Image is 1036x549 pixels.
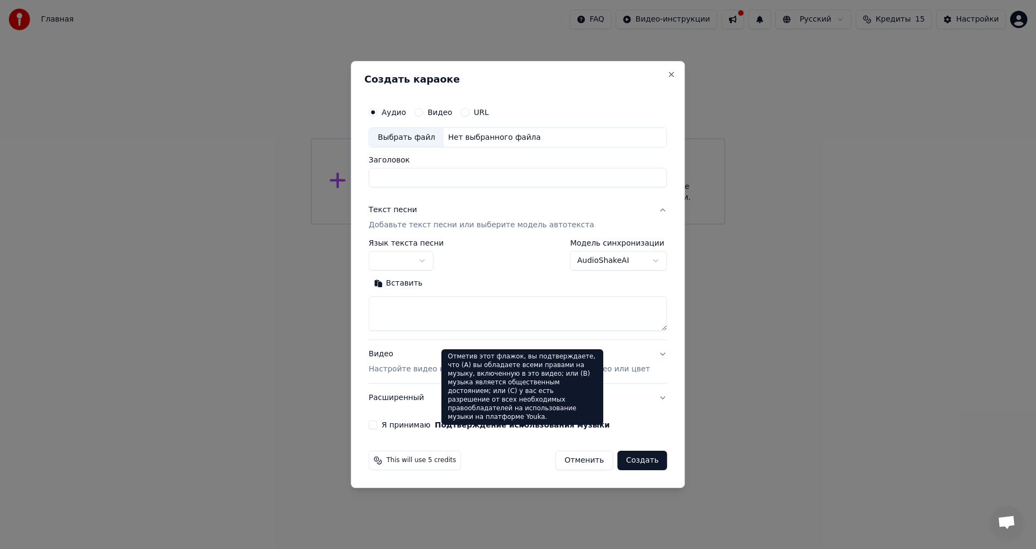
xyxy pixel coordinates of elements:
[369,341,667,384] button: ВидеоНастройте видео караоке: используйте изображение, видео или цвет
[555,451,613,470] button: Отменить
[474,109,489,116] label: URL
[369,205,417,216] div: Текст песни
[369,349,650,375] div: Видео
[369,128,444,147] div: Выбрать файл
[570,240,667,247] label: Модель синхронизации
[381,109,406,116] label: Аудио
[617,451,667,470] button: Создать
[381,421,610,429] label: Я принимаю
[441,349,603,425] div: Отметив этот флажок, вы подтверждаете, что (A) вы обладаете всеми правами на музыку, включенную в...
[427,109,452,116] label: Видео
[369,240,667,340] div: Текст песниДобавьте текст песни или выберите модель автотекста
[369,384,667,412] button: Расширенный
[369,220,594,231] p: Добавьте текст песни или выберите модель автотекста
[369,157,667,164] label: Заголовок
[444,132,545,143] div: Нет выбранного файла
[435,421,610,429] button: Я принимаю
[369,364,650,375] p: Настройте видео караоке: используйте изображение, видео или цвет
[386,456,456,465] span: This will use 5 credits
[369,275,428,293] button: Вставить
[364,74,671,84] h2: Создать караоке
[369,240,444,247] label: Язык текста песни
[369,196,667,240] button: Текст песниДобавьте текст песни или выберите модель автотекста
